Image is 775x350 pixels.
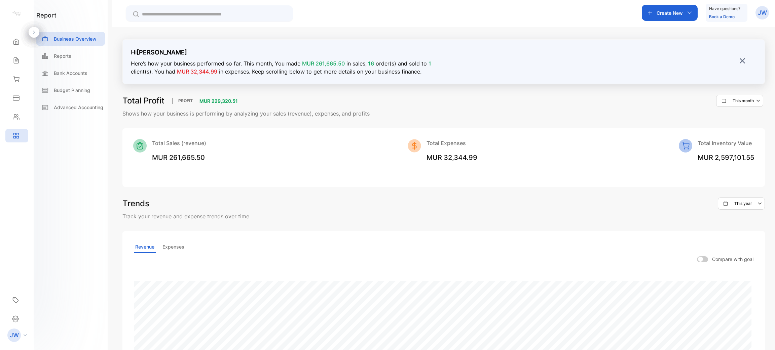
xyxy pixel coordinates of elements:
[122,110,765,118] p: Shows how your business is performing by analyzing your sales (revenue), expenses, and profits
[54,87,90,94] p: Budget Planning
[36,83,105,97] a: Budget Planning
[758,8,767,17] p: JW
[54,70,87,77] p: Bank Accounts
[733,98,754,104] p: This month
[698,139,754,147] p: Total Inventory Value
[54,104,103,111] p: Advanced Accounting
[747,322,775,350] iframe: LiveChat chat widget
[152,154,205,162] span: MUR 261,665.50
[152,139,206,147] p: Total Sales (revenue)
[133,139,147,152] img: Icon
[10,331,19,340] p: JW
[199,98,238,104] span: MUR 229,320.51
[122,212,765,220] p: Track your revenue and expense trends over time
[427,154,477,162] span: MUR 32,344.99
[712,256,753,263] p: Compare with goal
[131,59,448,76] p: Here’s how your business performed so far. This month , You made in sales, order(s) and sold to c...
[679,139,692,152] img: Icon
[177,68,217,75] span: MUR 32,344.99
[54,52,71,59] p: Reports
[367,60,374,67] span: 16
[36,11,57,20] h1: report
[698,154,754,162] span: MUR 2,597,101.55
[716,95,763,107] button: This month
[137,49,187,56] strong: [PERSON_NAME]
[718,198,765,210] button: This year
[755,5,769,21] button: JW
[173,98,198,104] p: PROFIT
[54,35,97,42] p: Business Overview
[739,57,746,64] img: close
[36,32,105,46] a: Business Overview
[642,5,698,21] button: Create New
[429,60,431,67] span: 1
[134,241,156,253] p: Revenue
[122,95,164,107] h3: Total Profit
[427,139,477,147] p: Total Expenses
[36,49,105,63] a: Reports
[302,60,345,67] span: MUR 261,665.50
[12,9,22,19] img: logo
[734,201,752,207] p: This year
[709,5,740,12] p: Have questions?
[408,139,421,152] img: Icon
[122,198,149,210] h3: Trends
[36,100,105,114] a: Advanced Accounting
[161,241,186,253] p: Expenses
[657,9,683,16] p: Create New
[709,14,735,19] a: Book a Demo
[131,48,454,57] p: Hi
[36,66,105,80] a: Bank Accounts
